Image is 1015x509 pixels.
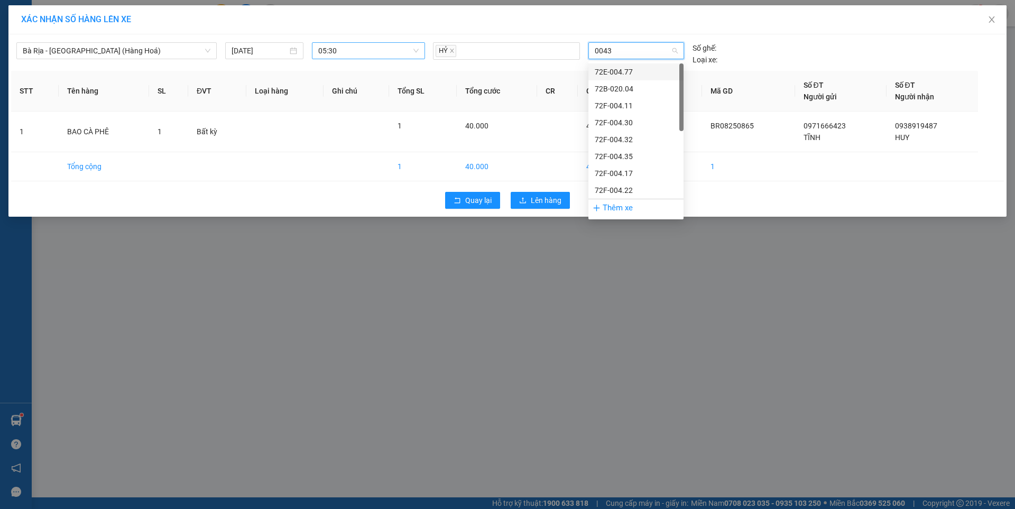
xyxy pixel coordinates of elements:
[5,59,13,66] span: environment
[804,92,837,101] span: Người gửi
[158,127,162,136] span: 1
[702,152,795,181] td: 1
[445,192,500,209] button: rollbackQuay lại
[465,195,492,206] span: Quay lại
[23,43,210,59] span: Bà Rịa - Sài Gòn (Hàng Hoá)
[710,122,754,130] span: BR08250865
[895,81,915,89] span: Số ĐT
[11,112,59,152] td: 1
[11,71,59,112] th: STT
[595,66,677,78] div: 72E-004.77
[578,152,640,181] td: 40.000
[5,5,42,42] img: logo.jpg
[588,97,684,114] div: 72F-004.11
[59,71,149,112] th: Tên hàng
[389,152,457,181] td: 1
[232,45,288,57] input: 14/08/2025
[595,168,677,179] div: 72F-004.17
[578,71,640,112] th: CC
[457,71,537,112] th: Tổng cước
[324,71,389,112] th: Ghi chú
[436,45,456,57] span: HỶ
[895,133,909,142] span: HUY
[595,117,677,128] div: 72F-004.30
[895,92,934,101] span: Người nhận
[531,195,561,206] span: Lên hàng
[593,204,601,212] span: plus
[693,42,716,54] span: Số ghế:
[318,43,419,59] span: 05:30
[149,71,188,112] th: SL
[5,58,62,78] b: QL51, PPhước Trung, TPBà Rịa
[588,80,684,97] div: 72B-020.04
[449,48,455,53] span: close
[988,15,996,24] span: close
[588,199,684,217] div: Thêm xe
[537,71,578,112] th: CR
[457,152,537,181] td: 40.000
[5,45,73,57] li: VP Hàng Bà Rịa
[588,182,684,199] div: 72F-004.22
[398,122,402,130] span: 1
[595,83,677,95] div: 72B-020.04
[804,133,820,142] span: TĨNH
[5,5,153,25] li: Hoa Mai
[73,45,141,57] li: VP 93 NTB Q1
[586,122,610,130] span: 40.000
[702,71,795,112] th: Mã GD
[693,54,717,66] span: Loại xe:
[588,165,684,182] div: 72F-004.17
[588,131,684,148] div: 72F-004.32
[588,63,684,80] div: 72E-004.77
[595,100,677,112] div: 72F-004.11
[895,122,937,130] span: 0938919487
[519,197,527,205] span: upload
[21,14,131,24] span: XÁC NHẬN SỐ HÀNG LÊN XE
[246,71,324,112] th: Loại hàng
[59,152,149,181] td: Tổng cộng
[804,81,824,89] span: Số ĐT
[465,122,488,130] span: 40.000
[73,59,80,66] span: environment
[188,112,246,152] td: Bất kỳ
[454,197,461,205] span: rollback
[977,5,1007,35] button: Close
[588,148,684,165] div: 72F-004.35
[595,151,677,162] div: 72F-004.35
[588,114,684,131] div: 72F-004.30
[804,122,846,130] span: 0971666423
[59,112,149,152] td: BAO CÀ PHÊ
[389,71,457,112] th: Tổng SL
[595,184,677,196] div: 72F-004.22
[595,134,677,145] div: 72F-004.32
[511,192,570,209] button: uploadLên hàng
[188,71,246,112] th: ĐVT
